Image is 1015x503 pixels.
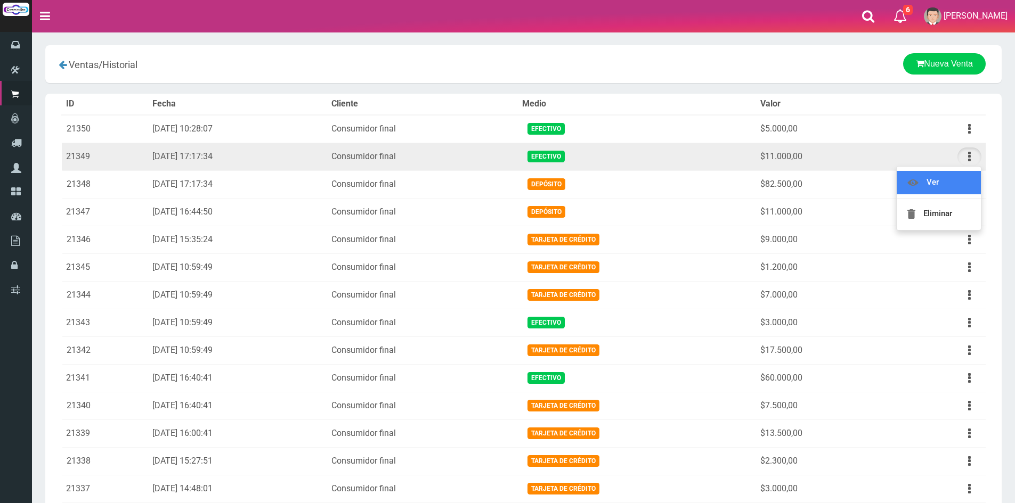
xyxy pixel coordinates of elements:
td: Consumidor final [327,198,518,226]
td: $11.000,00 [756,198,900,226]
img: Logo grande [3,3,29,16]
span: Tarjeta de Crédito [527,400,599,411]
td: $2.300,00 [756,447,900,475]
div: / [53,53,367,75]
th: Fecha [148,94,328,115]
span: Tarjeta de Crédito [527,261,599,273]
td: 21340 [62,392,148,419]
td: $7.000,00 [756,281,900,309]
span: Tarjeta de Crédito [527,455,599,466]
td: $9.000,00 [756,226,900,253]
td: $3.000,00 [756,475,900,502]
span: Depósito [527,178,565,189]
span: Efectivo [527,123,565,134]
img: User Image [924,7,941,25]
td: $82.500,00 [756,170,900,198]
td: $60.000,00 [756,364,900,392]
td: [DATE] 16:00:41 [148,419,328,447]
td: [DATE] 10:59:49 [148,281,328,309]
td: Consumidor final [327,364,518,392]
td: [DATE] 10:59:49 [148,253,328,281]
td: Consumidor final [327,309,518,336]
td: Consumidor final [327,226,518,253]
th: Valor [756,94,900,115]
td: $17.500,00 [756,336,900,364]
th: Medio [518,94,756,115]
td: 21345 [62,253,148,281]
span: Ventas [69,59,99,70]
td: Consumidor final [327,447,518,475]
td: [DATE] 14:48:01 [148,475,328,502]
td: $13.500,00 [756,419,900,447]
span: Efectivo [527,317,565,328]
td: [DATE] 10:59:49 [148,336,328,364]
a: Ver [897,171,981,194]
td: Consumidor final [327,170,518,198]
td: 21337 [62,475,148,502]
span: Tarjeta de Crédito [527,427,599,439]
td: 21350 [62,115,148,143]
td: 21348 [62,170,148,198]
span: Tarjeta de Crédito [527,234,599,245]
a: Eliminar [897,202,981,226]
th: ID [62,94,148,115]
span: Tarjeta de Crédito [527,483,599,494]
td: 21341 [62,364,148,392]
td: 21339 [62,419,148,447]
td: Consumidor final [327,419,518,447]
td: [DATE] 16:44:50 [148,198,328,226]
span: 6 [903,5,913,15]
td: [DATE] 10:28:07 [148,115,328,143]
td: 21346 [62,226,148,253]
td: 21338 [62,447,148,475]
td: 21349 [62,143,148,170]
td: Consumidor final [327,281,518,309]
span: Historial [102,59,137,70]
span: [PERSON_NAME] [944,11,1008,21]
td: Consumidor final [327,143,518,170]
td: Consumidor final [327,392,518,419]
th: Cliente [327,94,518,115]
td: 21347 [62,198,148,226]
td: [DATE] 16:40:41 [148,392,328,419]
td: $5.000,00 [756,115,900,143]
td: $11.000,00 [756,143,900,170]
span: Efectivo [527,151,565,162]
td: Consumidor final [327,115,518,143]
span: Tarjeta de Crédito [527,289,599,300]
td: [DATE] 17:17:34 [148,170,328,198]
td: [DATE] 16:40:41 [148,364,328,392]
td: Consumidor final [327,253,518,281]
td: Consumidor final [327,336,518,364]
span: Depósito [527,206,565,217]
td: 21343 [62,309,148,336]
td: $1.200,00 [756,253,900,281]
td: $7.500,00 [756,392,900,419]
td: [DATE] 15:27:51 [148,447,328,475]
a: Nueva Venta [903,53,986,75]
td: $3.000,00 [756,309,900,336]
td: [DATE] 17:17:34 [148,143,328,170]
td: [DATE] 15:35:24 [148,226,328,253]
td: 21344 [62,281,148,309]
td: [DATE] 10:59:49 [148,309,328,336]
span: Tarjeta de Crédito [527,344,599,356]
span: Efectivo [527,372,565,383]
td: 21342 [62,336,148,364]
td: Consumidor final [327,475,518,502]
